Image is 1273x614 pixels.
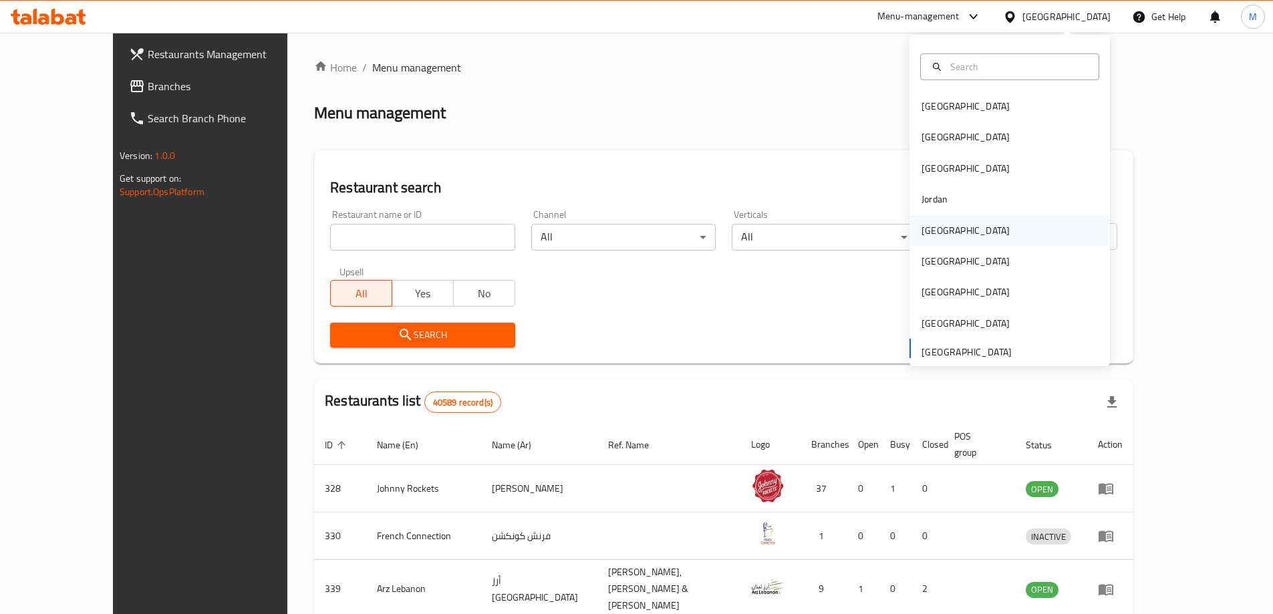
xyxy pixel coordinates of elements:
span: Search Branch Phone [148,110,315,126]
span: M [1249,9,1257,24]
span: All [336,284,387,303]
div: Menu [1098,528,1123,544]
span: Name (Ar) [492,437,549,453]
span: 1.0.0 [154,147,175,164]
button: Search [330,323,515,347]
li: / [362,59,367,75]
div: [GEOGRAPHIC_DATA] [922,316,1010,331]
th: Closed [911,424,944,465]
input: Search for restaurant name or ID.. [330,224,515,251]
span: Menu management [372,59,461,75]
td: 0 [847,465,879,512]
a: Restaurants Management [118,38,325,70]
div: [GEOGRAPHIC_DATA] [922,99,1010,114]
div: [GEOGRAPHIC_DATA] [1022,9,1111,24]
button: All [330,280,392,307]
td: فرنش كونكشن [481,512,597,560]
input: Search [945,59,1091,74]
span: ID [325,437,350,453]
td: French Connection [366,512,481,560]
th: Action [1087,424,1133,465]
div: [GEOGRAPHIC_DATA] [922,254,1010,269]
span: Restaurants Management [148,46,315,62]
div: Total records count [424,392,501,413]
td: 328 [314,465,366,512]
label: Upsell [339,267,364,276]
th: Open [847,424,879,465]
div: All [531,224,716,251]
h2: Restaurants list [325,391,501,413]
a: Support.OpsPlatform [120,183,204,200]
img: French Connection [751,516,785,550]
span: Search [341,327,504,343]
span: 40589 record(s) [425,396,501,409]
div: Menu [1098,581,1123,597]
td: 0 [911,465,944,512]
span: INACTIVE [1026,529,1071,545]
span: Yes [398,284,448,303]
td: 37 [801,465,847,512]
div: [GEOGRAPHIC_DATA] [922,223,1010,238]
h2: Restaurant search [330,178,1117,198]
div: OPEN [1026,481,1058,497]
a: Branches [118,70,325,102]
td: 0 [879,512,911,560]
div: [GEOGRAPHIC_DATA] [922,161,1010,176]
span: OPEN [1026,582,1058,597]
th: Branches [801,424,847,465]
th: Logo [740,424,801,465]
img: Johnny Rockets [751,469,785,502]
img: Arz Lebanon [751,570,785,603]
span: Get support on: [120,170,181,187]
th: Busy [879,424,911,465]
td: [PERSON_NAME] [481,465,597,512]
nav: breadcrumb [314,59,1133,75]
td: 0 [911,512,944,560]
div: Menu-management [877,9,960,25]
button: Yes [392,280,454,307]
span: Version: [120,147,152,164]
button: No [453,280,515,307]
span: Name (En) [377,437,436,453]
td: 1 [801,512,847,560]
span: Branches [148,78,315,94]
div: Jordan [922,192,948,206]
td: 330 [314,512,366,560]
td: Johnny Rockets [366,465,481,512]
span: OPEN [1026,482,1058,497]
td: 1 [879,465,911,512]
td: 0 [847,512,879,560]
div: Menu [1098,480,1123,496]
div: [GEOGRAPHIC_DATA] [922,130,1010,144]
span: Status [1026,437,1069,453]
div: Export file [1096,386,1128,418]
div: [GEOGRAPHIC_DATA] [922,285,1010,299]
div: All [732,224,916,251]
span: POS group [954,428,999,460]
span: No [459,284,510,303]
span: Ref. Name [608,437,666,453]
a: Search Branch Phone [118,102,325,134]
a: Home [314,59,357,75]
h2: Menu management [314,102,446,124]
